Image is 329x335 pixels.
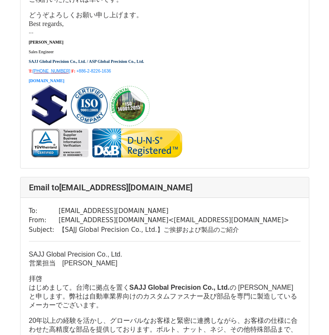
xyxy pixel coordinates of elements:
img: Ld65RH9Vns52j8umYgh5rFCk_paDa7fyjxPxjdKtpCbDlZyf4h6Dt0mj4eopjUOwFPtu9iMcy0vTN63z7A_CHAp5PWGZd0sfs... [109,86,150,126]
a: +886-2-8226-1636 [76,69,111,73]
strong: SAJJ Global Precision Co., Ltd. [130,284,230,291]
span: F: [71,69,75,73]
div: 聊天小工具 [287,295,329,335]
span: T: [29,69,33,73]
a: [PHONE_NUMBER] [33,69,70,73]
font: SAJJ Global Precision Co., Ltd. 営業担当 [PERSON_NAME] [29,251,122,267]
img: GS06yaTj-ooPfDGUEPC2aA-2mwO7ZMDvtF9WnfmtD2XigvOauL1aTg60Gex-5BmsTz7EVBCklWtEO1vysrJ4-apzgMD6_JtW1... [29,126,184,160]
td: 【SAJJ Global Precision Co., Ltd.】ご挨拶および製品のご紹介 [59,225,289,235]
font: [DOMAIN_NAME] [29,78,65,83]
iframe: Chat Widget [287,295,329,335]
font: どうぞよろしくお願い申し上げます。 [29,11,143,18]
span: -- [29,29,34,36]
td: Subject: [29,225,59,235]
font: SAJJ Global Precision Co., Ltd. / ASP Global Precision Co., Ltd. [29,59,144,64]
td: [EMAIL_ADDRESS][DOMAIN_NAME] < [EMAIL_ADDRESS][DOMAIN_NAME] > [59,216,289,225]
span: Best regards, [29,20,64,27]
font: 拝啓 はじめまして。台湾に拠点を置く の [PERSON_NAME] と申します。 弊社は自動車業界向けのカスタムファスナー及び部品を専門に製造 しているメーカーでございます。 [29,275,297,309]
a: [DOMAIN_NAME] [29,76,65,83]
td: [EMAIL_ADDRESS][DOMAIN_NAME] [59,206,289,216]
h4: Email to [EMAIL_ADDRESS][DOMAIN_NAME] [29,182,301,192]
td: From: [29,216,59,225]
span: Sales Engineer [29,49,54,54]
img: 0cjcYMjIjtvfo1oHJ1p9-fe8xm01jwYKGnoImMqAGqqLjrPMINvUqvN0Lvbt01FyI_PfLGPVFvOrnPfhzFwpor1uFvFUJz7JK... [69,85,109,125]
font: [PERSON_NAME] [29,40,64,44]
img: 5aQhh2hqNrClIdVJ0BlipPJ3LWt5oJ6Z57ydm1uMXGxz0n5iLutEcveGbXvv8zo6vmAUyJ_mB3qBDJytBY0nKDoTPCGlWCjJz... [29,85,69,125]
td: To: [29,206,59,216]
